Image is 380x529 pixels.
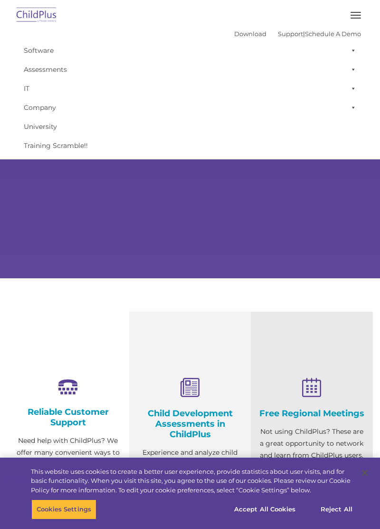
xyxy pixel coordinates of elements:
a: Assessments [19,60,361,79]
a: IT [19,79,361,98]
a: Support [278,30,303,38]
h4: Child Development Assessments in ChildPlus [136,408,244,440]
img: ChildPlus by Procare Solutions [14,4,59,27]
div: This website uses cookies to create a better user experience, provide statistics about user visit... [31,467,353,495]
a: University [19,117,361,136]
h4: Free Regional Meetings [258,408,366,419]
a: Software [19,41,361,60]
a: Training Scramble!! [19,136,361,155]
a: Company [19,98,361,117]
p: Need help with ChildPlus? We offer many convenient ways to contact our amazing Customer Support r... [14,435,122,518]
a: Download [234,30,266,38]
p: Not using ChildPlus? These are a great opportunity to network and learn from ChildPlus users. Fin... [258,426,366,497]
button: Close [354,462,375,483]
a: Schedule A Demo [305,30,361,38]
button: Cookies Settings [31,500,96,519]
font: | [234,30,361,38]
button: Reject All [307,500,366,519]
p: Experience and analyze child assessments and Head Start data management in one system with zero c... [136,447,244,518]
button: Accept All Cookies [229,500,301,519]
h4: Reliable Customer Support [14,407,122,428]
